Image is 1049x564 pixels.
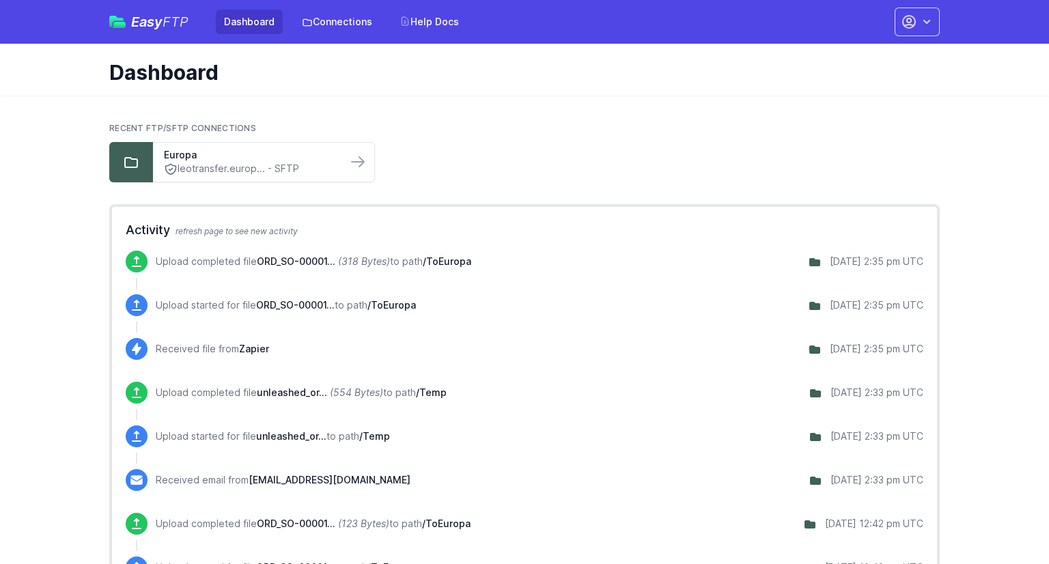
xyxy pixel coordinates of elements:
[423,255,471,267] span: /ToEuropa
[330,386,383,398] i: (554 Bytes)
[830,298,923,312] div: [DATE] 2:35 pm UTC
[367,299,416,311] span: /ToEuropa
[156,473,410,487] p: Received email from
[830,429,923,443] div: [DATE] 2:33 pm UTC
[294,10,380,34] a: Connections
[156,342,269,356] p: Received file from
[830,342,923,356] div: [DATE] 2:35 pm UTC
[416,386,447,398] span: /Temp
[256,430,326,442] span: unleashed_orders_09649b16cc.csv
[109,15,188,29] a: EasyFTP
[830,255,923,268] div: [DATE] 2:35 pm UTC
[109,60,929,85] h1: Dashboard
[422,518,471,529] span: /ToEuropa
[164,162,336,176] a: leotransfer.europ... - SFTP
[176,226,298,236] span: refresh page to see new activity
[256,299,335,311] span: ORD_SO-00001057.csv
[825,517,923,531] div: [DATE] 12:42 pm UTC
[391,10,467,34] a: Help Docs
[126,221,923,240] h2: Activity
[359,430,390,442] span: /Temp
[830,473,923,487] div: [DATE] 2:33 pm UTC
[131,15,188,29] span: Easy
[257,518,335,529] span: ORD_SO-00001024.csv
[156,386,447,399] p: Upload completed file to path
[164,148,336,162] a: Europa
[109,16,126,28] img: easyftp_logo.png
[239,343,269,354] span: Zapier
[257,386,327,398] span: unleashed_orders_09649b16cc.csv
[338,255,390,267] i: (318 Bytes)
[249,474,410,485] span: [EMAIL_ADDRESS][DOMAIN_NAME]
[156,429,390,443] p: Upload started for file to path
[338,518,389,529] i: (123 Bytes)
[156,255,471,268] p: Upload completed file to path
[109,123,940,134] h2: Recent FTP/SFTP Connections
[216,10,283,34] a: Dashboard
[257,255,335,267] span: ORD_SO-00001057.csv
[156,517,471,531] p: Upload completed file to path
[163,14,188,30] span: FTP
[156,298,416,312] p: Upload started for file to path
[830,386,923,399] div: [DATE] 2:33 pm UTC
